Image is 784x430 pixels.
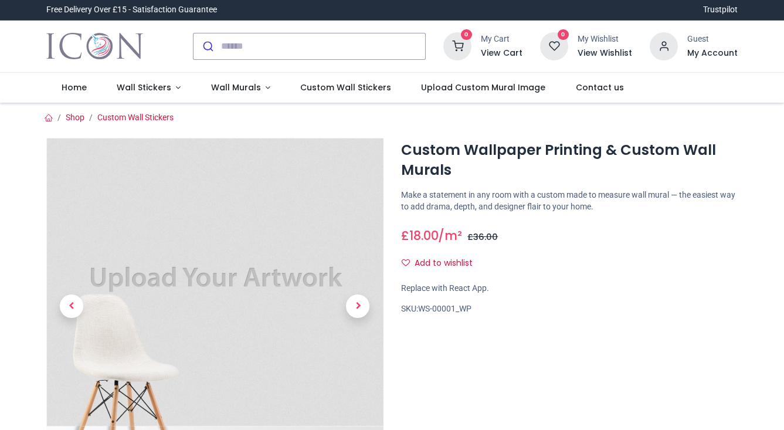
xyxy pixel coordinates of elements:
a: Wall Stickers [101,73,196,103]
div: Free Delivery Over £15 - Satisfaction Guarantee [46,4,217,16]
img: Icon Wall Stickers [46,30,143,63]
span: 18.00 [409,227,439,244]
a: 0 [443,40,471,50]
div: My Wishlist [578,33,632,45]
a: Trustpilot [703,4,738,16]
a: Logo of Icon Wall Stickers [46,30,143,63]
span: Upload Custom Mural Image [421,82,545,93]
span: Wall Murals [211,82,261,93]
a: Next [332,188,383,424]
a: Custom Wall Stickers [97,113,174,122]
span: 36.00 [473,231,498,243]
span: WS-00001_WP [418,304,471,313]
span: £ [401,227,439,244]
span: Home [62,82,87,93]
a: Previous [46,188,97,424]
span: Previous [60,294,83,318]
a: Shop [66,113,84,122]
span: £ [467,231,498,243]
a: My Account [687,48,738,59]
i: Add to wishlist [402,259,410,267]
sup: 0 [461,29,472,40]
a: Wall Murals [196,73,286,103]
div: SKU: [401,303,738,315]
span: Contact us [576,82,624,93]
button: Submit [194,33,221,59]
span: Wall Stickers [117,82,171,93]
p: Make a statement in any room with a custom made to measure wall mural — the easiest way to add dr... [401,189,738,212]
div: Guest [687,33,738,45]
h1: Custom Wallpaper Printing & Custom Wall Murals [401,140,738,181]
div: Replace with React App. [401,283,738,294]
span: Next [346,294,369,318]
div: My Cart [481,33,522,45]
button: Add to wishlistAdd to wishlist [401,253,483,273]
a: 0 [540,40,568,50]
span: Custom Wall Stickers [300,82,391,93]
span: /m² [438,227,462,244]
a: View Cart [481,48,522,59]
a: View Wishlist [578,48,632,59]
sup: 0 [558,29,569,40]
